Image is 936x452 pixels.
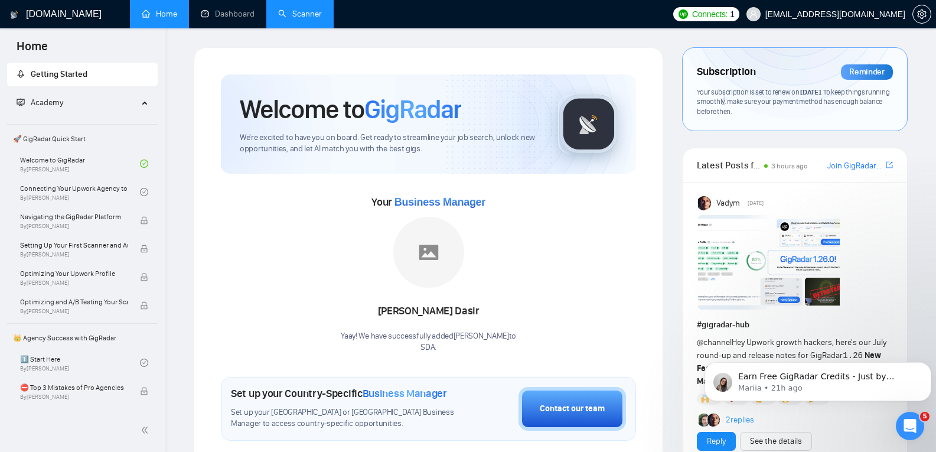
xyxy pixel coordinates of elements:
span: GigRadar [364,93,461,125]
h1: Welcome to [240,93,461,125]
span: rocket [17,70,25,78]
span: We're excited to have you on board. Get ready to streamline your job search, unlock new opportuni... [240,132,539,155]
div: Yaay! We have successfully added [PERSON_NAME] to [341,331,516,353]
span: check-circle [140,359,148,367]
span: Home [7,38,57,63]
a: Join GigRadar Slack Community [827,160,883,173]
span: Business Manager [394,196,485,208]
span: lock [140,387,148,395]
span: Connects: [692,8,728,21]
span: 🚀 GigRadar Quick Start [8,127,156,151]
span: user [749,10,758,18]
div: Contact our team [540,402,605,415]
a: Welcome to GigRadarBy[PERSON_NAME] [20,151,140,177]
a: 1️⃣ Start HereBy[PERSON_NAME] [20,350,140,376]
a: homeHome [142,9,177,19]
span: Your [371,196,485,209]
a: Connecting Your Upwork Agency to GigRadarBy[PERSON_NAME] [20,179,140,205]
span: Optimizing Your Upwork Profile [20,268,128,279]
span: By [PERSON_NAME] [20,279,128,287]
img: Vadym [698,196,712,210]
h1: # gigradar-hub [697,318,893,331]
span: Business Manager [363,387,447,400]
a: export [886,160,893,171]
span: [DATE] [748,198,764,209]
img: Alex B [699,414,712,427]
span: lock [140,216,148,225]
span: By [PERSON_NAME] [20,223,128,230]
p: SDA . [341,342,516,353]
span: Vadym [716,197,740,210]
iframe: Intercom notifications message [700,337,936,420]
span: 3 hours ago [771,162,808,170]
span: By [PERSON_NAME] [20,251,128,258]
span: [DATE] [800,87,820,96]
span: By [PERSON_NAME] [20,308,128,315]
span: @channel [697,337,732,347]
button: Contact our team [518,387,626,431]
li: Getting Started [7,63,158,86]
span: Set up your [GEOGRAPHIC_DATA] or [GEOGRAPHIC_DATA] Business Manager to access country-specific op... [231,407,459,430]
button: setting [912,5,931,24]
span: Subscription [697,62,755,82]
span: Latest Posts from the GigRadar Community [697,158,761,173]
span: 5 [920,412,930,421]
span: Academy [31,97,63,108]
button: See the details [740,432,812,451]
span: lock [140,273,148,281]
img: gigradar-logo.png [559,95,618,154]
img: F09AC4U7ATU-image.png [698,215,840,310]
a: searchScanner [278,9,322,19]
span: check-circle [140,188,148,196]
img: placeholder.png [393,217,464,288]
span: double-left [141,424,152,436]
span: ⛔ Top 3 Mistakes of Pro Agencies [20,382,128,394]
img: logo [10,5,18,24]
a: setting [912,9,931,19]
span: check-circle [140,160,148,168]
span: Setting Up Your First Scanner and Auto-Bidder [20,239,128,251]
a: See the details [750,435,802,448]
span: Navigating the GigRadar Platform [20,211,128,223]
span: Getting Started [31,69,87,79]
span: lock [140,301,148,310]
span: 1 [730,8,735,21]
button: Reply [697,432,736,451]
div: Reminder [841,64,893,80]
span: lock [140,245,148,253]
span: 👑 Agency Success with GigRadar [8,326,156,350]
span: setting [913,9,931,19]
iframe: Intercom live chat [896,412,924,440]
h1: Set up your Country-Specific [231,387,447,400]
span: Academy [17,97,63,108]
span: By [PERSON_NAME] [20,394,128,401]
span: fund-projection-screen [17,98,25,106]
a: dashboardDashboard [201,9,255,19]
a: Reply [707,435,726,448]
a: 2replies [726,414,754,426]
div: [PERSON_NAME] Dasir [341,301,516,321]
span: Optimizing and A/B Testing Your Scanner for Better Results [20,296,128,308]
span: Your subscription is set to renew on . To keep things running smoothly, make sure your payment me... [697,87,889,116]
span: export [886,160,893,170]
img: upwork-logo.png [679,9,688,19]
span: Hey Upwork growth hackers, here's our July round-up and release notes for GigRadar • is your prof... [697,337,886,386]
